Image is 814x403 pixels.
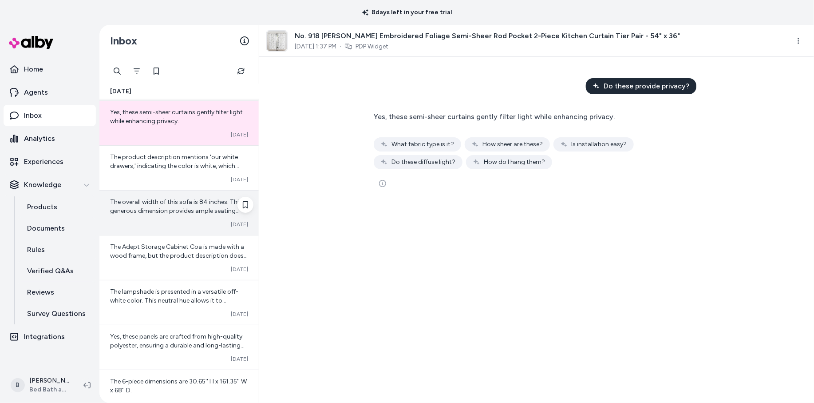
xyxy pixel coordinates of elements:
[231,355,248,363] span: [DATE]
[4,59,96,80] a: Home
[295,31,680,41] span: No. 918 [PERSON_NAME] Embroidered Foliage Semi-Sheer Rod Pocket 2-Piece Kitchen Curtain Tier Pair...
[357,8,458,17] p: 8 days left in your free trial
[340,42,341,51] span: ·
[18,282,96,303] a: Reviews
[18,239,96,260] a: Rules
[18,218,96,239] a: Documents
[24,331,65,342] p: Integrations
[267,31,287,51] img: No.-918-Francine-2-pack-Embroidered-Foliage-Semi-Sheer-Rod-Pocket-2-Piece-Kitchen-Curtain-Tier-Pa...
[99,145,259,190] a: The product description mentions 'our white drawers,' indicating the color is white, which offers...
[110,108,243,125] span: Yes, these semi-sheer curtains gently filter light while enhancing privacy.
[27,287,54,298] p: Reviews
[18,196,96,218] a: Products
[110,243,248,313] span: The Adept Storage Cabinet Coa is made with a wood frame, but the product description does not spe...
[4,326,96,347] a: Integrations
[571,140,627,149] span: Is installation easy?
[484,158,545,167] span: How do I hang them?
[99,280,259,325] a: The lampshade is presented in a versatile off-white color. This neutral hue allows it to seamless...
[4,174,96,196] button: Knowledge
[24,156,63,167] p: Experiences
[24,110,42,121] p: Inbox
[128,62,146,80] button: Filter
[374,175,391,192] button: See more
[232,62,250,80] button: Refresh
[5,371,76,399] button: B[PERSON_NAME]Bed Bath and Beyond
[356,42,388,51] a: PDP Widget
[110,87,131,96] span: [DATE]
[27,308,86,319] p: Survey Questions
[231,311,248,318] span: [DATE]
[27,266,74,276] p: Verified Q&As
[391,158,455,167] span: Do these diffuse light?
[99,235,259,280] a: The Adept Storage Cabinet Coa is made with a wood frame, but the product description does not spe...
[482,140,543,149] span: How sheer are these?
[110,378,247,394] span: The 6-piece dimensions are 30.65'' H x 161.35'' W x 68'' D.
[27,202,57,212] p: Products
[231,176,248,183] span: [DATE]
[18,303,96,324] a: Survey Questions
[231,266,248,273] span: [DATE]
[99,325,259,370] a: Yes, these panels are crafted from high-quality polyester, ensuring a durable and long-lasting pr...
[24,133,55,144] p: Analytics
[604,81,689,92] span: Do these provide privacy?
[231,131,248,138] span: [DATE]
[110,34,137,48] h2: Inbox
[24,64,43,75] p: Home
[110,198,242,232] span: The overall width of this sofa is 84 inches. This generous dimension provides ample seating space...
[110,153,239,179] span: The product description mentions 'our white drawers,' indicating the color is white, which offers...
[391,140,454,149] span: What fabric type is it?
[110,288,248,322] span: The lampshade is presented in a versatile off-white color. This neutral hue allows it to seamless...
[4,128,96,149] a: Analytics
[18,260,96,282] a: Verified Q&As
[231,221,248,228] span: [DATE]
[29,376,69,385] p: [PERSON_NAME]
[24,180,61,190] p: Knowledge
[4,105,96,126] a: Inbox
[29,385,69,394] span: Bed Bath and Beyond
[99,100,259,145] a: Yes, these semi-sheer curtains gently filter light while enhancing privacy.[DATE]
[27,223,65,234] p: Documents
[9,36,53,49] img: alby Logo
[27,244,45,255] p: Rules
[4,82,96,103] a: Agents
[11,378,25,392] span: B
[4,151,96,172] a: Experiences
[110,333,245,376] span: Yes, these panels are crafted from high-quality polyester, ensuring a durable and long-lasting pr...
[24,87,48,98] p: Agents
[374,112,615,121] span: Yes, these semi-sheer curtains gently filter light while enhancing privacy.
[295,42,336,51] span: [DATE] 1:37 PM
[99,190,259,235] a: The overall width of this sofa is 84 inches. This generous dimension provides ample seating space...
